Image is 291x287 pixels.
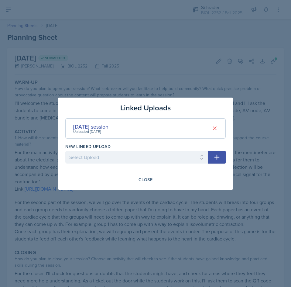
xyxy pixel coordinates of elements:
[135,175,156,185] button: Close
[73,123,108,131] div: [DATE] session
[139,177,152,182] div: Close
[120,102,171,113] h3: Linked Uploads
[73,129,108,134] div: Uploaded [DATE]
[65,143,111,150] label: New Linked Upload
